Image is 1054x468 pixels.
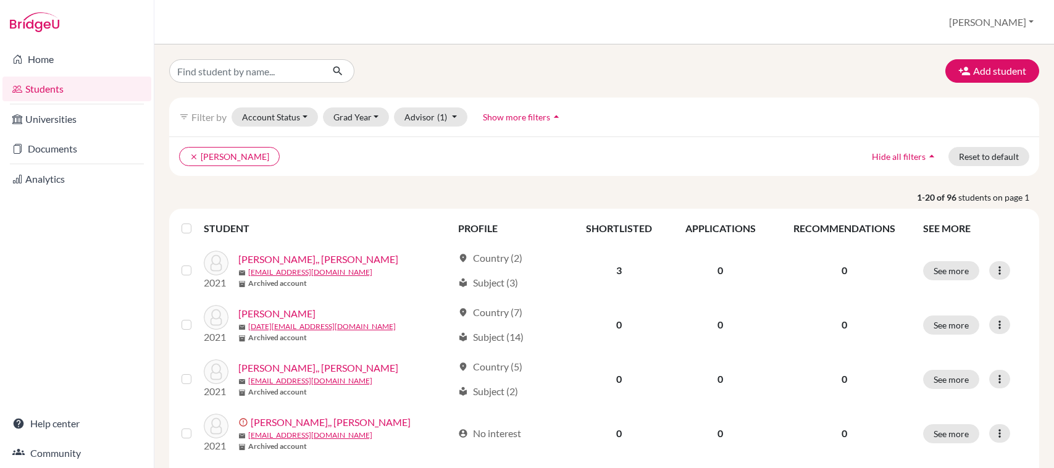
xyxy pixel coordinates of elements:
[945,59,1039,83] button: Add student
[437,112,447,122] span: (1)
[458,253,468,263] span: location_on
[10,12,59,32] img: Bridge-U
[238,252,398,267] a: [PERSON_NAME],, [PERSON_NAME]
[251,415,411,430] a: [PERSON_NAME],, [PERSON_NAME]
[458,426,521,441] div: No interest
[872,151,926,162] span: Hide all filters
[458,428,468,438] span: account_circle
[169,59,322,83] input: Find student by name...
[458,278,468,288] span: local_library
[238,306,316,321] a: [PERSON_NAME]
[204,359,228,384] img: Aragón Ávalos,, Mónica Michelle
[458,332,468,342] span: local_library
[2,167,151,191] a: Analytics
[472,107,573,127] button: Show more filtersarrow_drop_up
[958,191,1039,204] span: students on page 1
[772,214,916,243] th: RECOMMENDATIONS
[916,214,1034,243] th: SEE MORE
[780,263,908,278] p: 0
[248,267,372,278] a: [EMAIL_ADDRESS][DOMAIN_NAME]
[204,305,228,330] img: Alvergue Gómez,, Adriana
[668,298,772,352] td: 0
[238,280,246,288] span: inventory_2
[204,275,228,290] p: 2021
[248,441,307,452] b: Archived account
[923,315,979,335] button: See more
[248,332,307,343] b: Archived account
[917,191,958,204] strong: 1-20 of 96
[780,372,908,387] p: 0
[458,251,522,265] div: Country (2)
[204,330,228,345] p: 2021
[238,378,246,385] span: mail
[2,47,151,72] a: Home
[238,417,251,427] span: error_outline
[948,147,1029,166] button: Reset to default
[668,406,772,461] td: 0
[668,214,772,243] th: APPLICATIONS
[458,362,468,372] span: location_on
[248,387,307,398] b: Archived account
[569,298,668,352] td: 0
[238,335,246,342] span: inventory_2
[204,251,228,275] img: Alas Arrué,, Jimena María
[238,361,398,375] a: [PERSON_NAME],, [PERSON_NAME]
[238,269,246,277] span: mail
[204,384,228,399] p: 2021
[204,214,451,243] th: STUDENT
[943,10,1039,34] button: [PERSON_NAME]
[458,384,518,399] div: Subject (2)
[923,424,979,443] button: See more
[569,214,668,243] th: SHORTLISTED
[923,261,979,280] button: See more
[179,147,280,166] button: clear[PERSON_NAME]
[191,111,227,123] span: Filter by
[780,317,908,332] p: 0
[668,243,772,298] td: 0
[2,411,151,436] a: Help center
[458,307,468,317] span: location_on
[248,321,396,332] a: [DATE][EMAIL_ADDRESS][DOMAIN_NAME]
[458,275,518,290] div: Subject (3)
[569,406,668,461] td: 0
[2,441,151,466] a: Community
[190,153,198,161] i: clear
[2,77,151,101] a: Students
[668,352,772,406] td: 0
[238,389,246,396] span: inventory_2
[179,112,189,122] i: filter_list
[248,375,372,387] a: [EMAIL_ADDRESS][DOMAIN_NAME]
[238,443,246,451] span: inventory_2
[861,147,948,166] button: Hide all filtersarrow_drop_up
[458,387,468,396] span: local_library
[569,243,668,298] td: 3
[458,330,524,345] div: Subject (14)
[923,370,979,389] button: See more
[232,107,318,127] button: Account Status
[458,359,522,374] div: Country (5)
[2,107,151,132] a: Universities
[238,324,246,331] span: mail
[483,112,550,122] span: Show more filters
[2,136,151,161] a: Documents
[248,278,307,289] b: Archived account
[569,352,668,406] td: 0
[550,111,563,123] i: arrow_drop_up
[204,438,228,453] p: 2021
[926,150,938,162] i: arrow_drop_up
[248,430,372,441] a: [EMAIL_ADDRESS][DOMAIN_NAME]
[204,414,228,438] img: Beltrán Escobar,, Paola Fernanda
[780,426,908,441] p: 0
[394,107,467,127] button: Advisor(1)
[238,432,246,440] span: mail
[458,305,522,320] div: Country (7)
[451,214,569,243] th: PROFILE
[323,107,390,127] button: Grad Year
